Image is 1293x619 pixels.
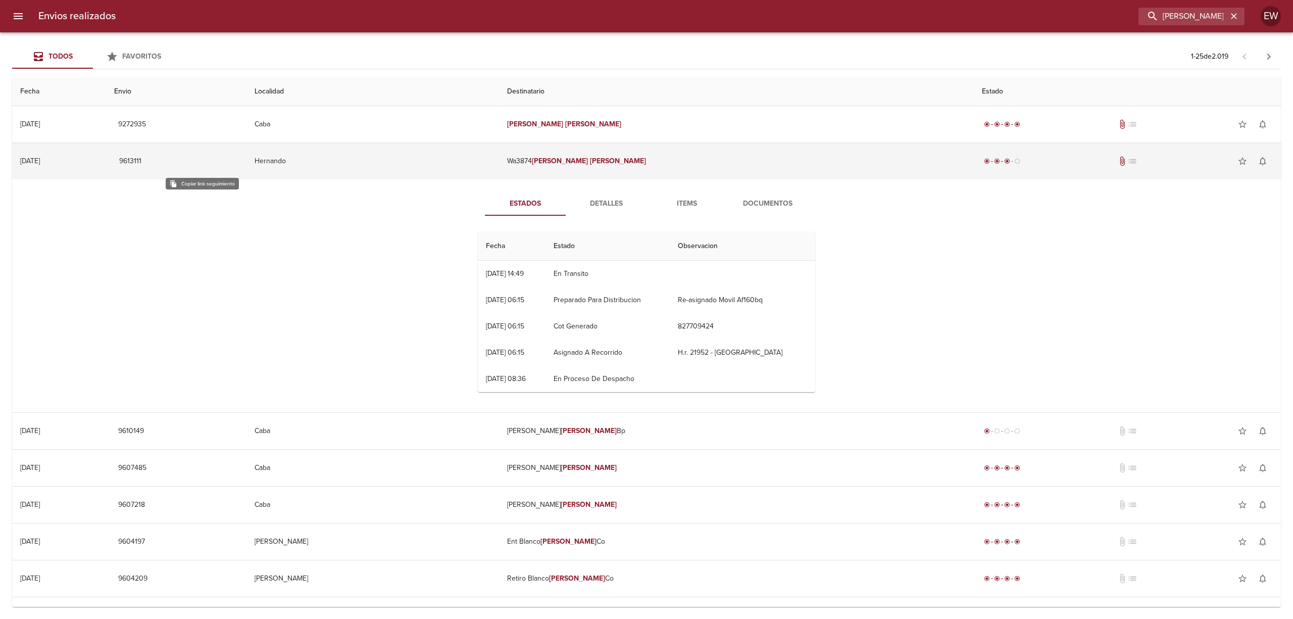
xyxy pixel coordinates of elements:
[246,523,499,560] td: [PERSON_NAME]
[114,422,148,441] button: 9610149
[994,121,1000,127] span: radio_button_checked
[1127,426,1137,436] span: No tiene pedido asociado
[246,450,499,486] td: Caba
[20,574,40,583] div: [DATE]
[1004,465,1010,471] span: radio_button_checked
[486,348,524,357] div: [DATE] 06:15
[984,121,990,127] span: radio_button_checked
[1232,421,1253,441] button: Agregar a favoritos
[1117,156,1127,166] span: Tiene documentos adjuntos
[1117,500,1127,510] span: No tiene documentos adjuntos
[982,156,1022,166] div: En viaje
[532,157,588,165] em: [PERSON_NAME]
[1232,458,1253,478] button: Agregar a favoritos
[1004,158,1010,164] span: radio_button_checked
[1014,465,1020,471] span: radio_button_checked
[20,120,40,128] div: [DATE]
[114,459,151,478] button: 9607485
[545,261,670,287] td: En Transito
[118,536,145,548] span: 9604197
[118,462,146,474] span: 9607485
[499,77,974,106] th: Destinatario
[545,313,670,340] td: Cot Generado
[20,426,40,435] div: [DATE]
[984,576,990,582] span: radio_button_checked
[1257,44,1281,69] span: Pagina siguiente
[1117,119,1127,129] span: Tiene documentos adjuntos
[1253,495,1273,515] button: Activar notificaciones
[1004,576,1010,582] span: radio_button_checked
[540,537,596,546] em: [PERSON_NAME]
[982,463,1022,473] div: Entregado
[670,287,815,313] td: Re-asignado Movil Af160bq
[984,158,990,164] span: radio_button_checked
[1237,426,1248,436] span: star_border
[1253,151,1273,171] button: Activar notificaciones
[545,366,670,392] td: En Proceso De Despacho
[1258,463,1268,473] span: notifications_none
[114,569,152,588] button: 9604209
[1232,51,1257,61] span: Pagina anterior
[994,576,1000,582] span: radio_button_checked
[982,537,1022,547] div: Entregado
[653,198,721,210] span: Items
[545,287,670,313] td: Preparado Para Distribucion
[974,77,1281,106] th: Estado
[6,4,30,28] button: menu
[1258,537,1268,547] span: notifications_none
[499,413,974,449] td: [PERSON_NAME] Bp
[1258,119,1268,129] span: notifications_none
[114,115,150,134] button: 9272935
[478,232,545,261] th: Fecha
[984,539,990,545] span: radio_button_checked
[994,502,1000,508] span: radio_button_checked
[499,450,974,486] td: [PERSON_NAME]
[12,44,174,69] div: Tabs Envios
[1232,532,1253,552] button: Agregar a favoritos
[982,500,1022,510] div: Entregado
[118,425,144,438] span: 9610149
[499,143,974,179] td: Wa3874
[565,120,621,128] em: [PERSON_NAME]
[48,52,73,61] span: Todos
[1253,421,1273,441] button: Activar notificaciones
[1127,119,1137,129] span: No tiene pedido asociado
[1014,576,1020,582] span: radio_button_checked
[1237,156,1248,166] span: star_border
[20,500,40,509] div: [DATE]
[20,463,40,472] div: [DATE]
[561,426,617,435] em: [PERSON_NAME]
[1127,574,1137,584] span: No tiene pedido asociado
[1232,568,1253,589] button: Agregar a favoritos
[1117,574,1127,584] span: No tiene documentos adjuntos
[1117,537,1127,547] span: No tiene documentos adjuntos
[1232,114,1253,134] button: Agregar a favoritos
[106,77,246,106] th: Envio
[486,296,524,304] div: [DATE] 06:15
[1004,428,1010,434] span: radio_button_unchecked
[1232,495,1253,515] button: Agregar a favoritos
[982,426,1022,436] div: Generado
[1258,156,1268,166] span: notifications_none
[590,157,646,165] em: [PERSON_NAME]
[499,560,974,597] td: Retiro Blanco Co
[485,192,808,216] div: Tabs detalle de guia
[1138,8,1227,25] input: buscar
[114,152,146,171] button: 9613111
[1258,426,1268,436] span: notifications_none
[118,118,146,131] span: 9272935
[1237,119,1248,129] span: star_border
[982,119,1022,129] div: Entregado
[1127,463,1137,473] span: No tiene pedido asociado
[246,106,499,142] td: Caba
[572,198,640,210] span: Detalles
[1253,114,1273,134] button: Activar notificaciones
[118,155,142,168] span: 9613111
[1127,156,1137,166] span: No tiene pedido asociado
[561,500,617,509] em: [PERSON_NAME]
[486,322,524,330] div: [DATE] 06:15
[982,574,1022,584] div: Entregado
[486,374,526,383] div: [DATE] 08:36
[670,340,815,366] td: H.r. 21952 - [GEOGRAPHIC_DATA]
[1117,463,1127,473] span: No tiene documentos adjuntos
